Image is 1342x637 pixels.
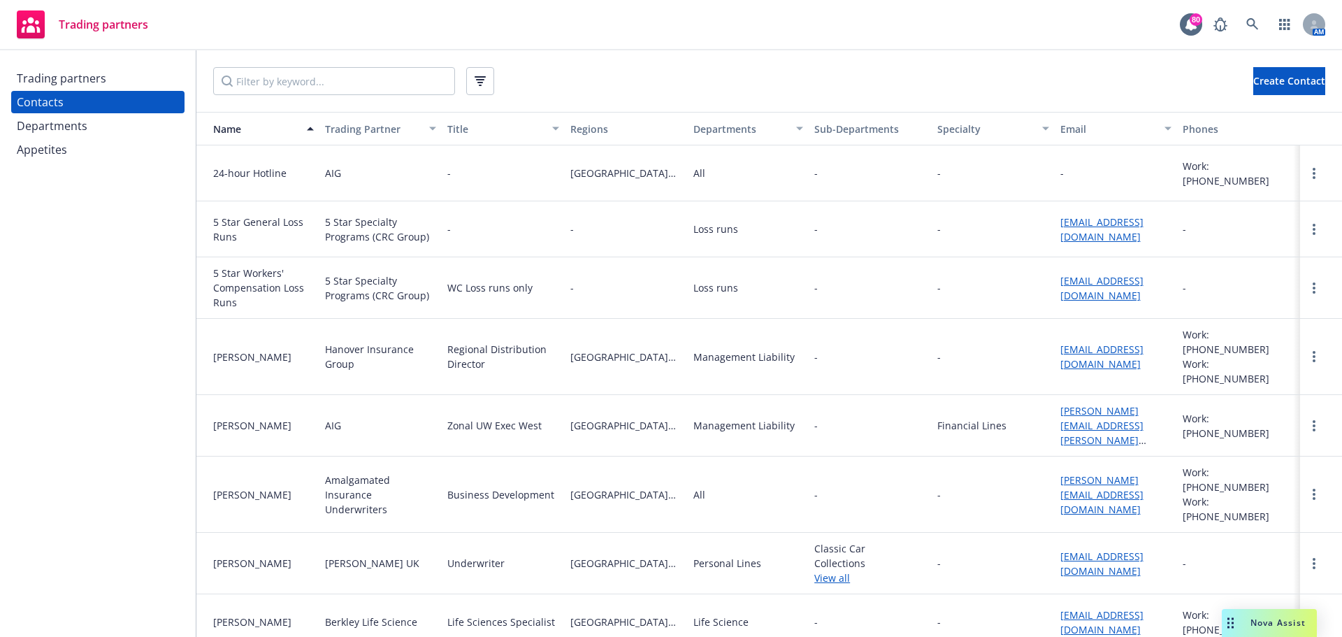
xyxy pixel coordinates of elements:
[447,487,554,502] div: Business Development
[213,418,314,433] div: [PERSON_NAME]
[213,67,455,95] input: Filter by keyword...
[325,215,437,244] div: 5 Star Specialty Programs (CRC Group)
[814,122,926,136] div: Sub-Departments
[442,112,565,145] button: Title
[565,112,688,145] button: Regions
[809,112,932,145] button: Sub-Departments
[688,112,809,145] button: Departments
[213,556,314,571] div: [PERSON_NAME]
[1222,609,1239,637] div: Drag to move
[693,350,795,364] div: Management Liability
[1306,486,1322,503] a: more
[570,350,682,364] span: [GEOGRAPHIC_DATA][US_STATE]
[1060,166,1064,180] div: -
[447,615,555,629] div: Life Sciences Specialist
[213,350,314,364] div: [PERSON_NAME]
[1183,122,1294,136] div: Phones
[319,112,442,145] button: Trading Partner
[11,67,185,90] a: Trading partners
[1253,67,1325,95] button: Create Contact
[693,487,705,502] div: All
[17,91,64,113] div: Contacts
[1183,608,1294,637] div: Work: [PHONE_NUMBER]
[17,138,67,161] div: Appetites
[1060,215,1143,243] a: [EMAIL_ADDRESS][DOMAIN_NAME]
[937,122,1034,136] div: Specialty
[814,487,926,502] span: -
[1253,74,1325,87] span: Create Contact
[1177,112,1300,145] button: Phones
[1250,617,1306,629] span: Nova Assist
[570,280,682,295] span: -
[570,122,682,136] div: Regions
[814,571,926,585] a: View all
[11,115,185,137] a: Departments
[693,418,795,433] div: Management Liability
[932,112,1055,145] button: Specialty
[325,166,341,180] div: AIG
[59,19,148,30] span: Trading partners
[1060,404,1143,461] a: [PERSON_NAME][EMAIL_ADDRESS][PERSON_NAME][DOMAIN_NAME]
[1183,327,1294,357] div: Work: [PHONE_NUMBER]
[1183,222,1186,236] div: -
[1206,10,1234,38] a: Report a Bug
[937,222,941,236] div: -
[693,615,749,629] div: Life Science
[325,615,417,629] div: Berkley Life Science
[570,222,682,236] span: -
[937,418,1006,433] div: Financial Lines
[1239,10,1267,38] a: Search
[11,138,185,161] a: Appetites
[1306,417,1322,434] a: more
[447,166,451,180] div: -
[1055,112,1178,145] button: Email
[693,166,705,180] div: All
[937,166,941,180] div: -
[814,222,818,236] span: -
[17,67,106,90] div: Trading partners
[1060,274,1143,302] a: [EMAIL_ADDRESS][DOMAIN_NAME]
[325,122,421,136] div: Trading Partner
[1222,609,1317,637] button: Nova Assist
[814,280,818,295] span: -
[325,342,437,371] div: Hanover Insurance Group
[213,215,314,244] div: 5 Star General Loss Runs
[814,418,818,433] span: -
[1060,550,1143,578] a: [EMAIL_ADDRESS][DOMAIN_NAME]
[937,556,941,571] div: -
[937,350,941,364] div: -
[1306,555,1322,572] a: more
[814,166,926,180] span: -
[447,280,533,295] div: WC Loss runs only
[325,473,437,517] div: Amalgamated Insurance Underwriters
[814,350,818,364] span: -
[570,166,682,180] span: [GEOGRAPHIC_DATA][US_STATE]
[814,556,926,571] span: Collections
[693,556,761,571] div: Personal Lines
[17,115,87,137] div: Departments
[196,112,319,145] button: Name
[1183,280,1186,295] div: -
[447,222,451,236] div: -
[937,487,941,502] div: -
[325,273,437,303] div: 5 Star Specialty Programs (CRC Group)
[1183,159,1294,188] div: Work: [PHONE_NUMBER]
[213,487,314,502] div: [PERSON_NAME]
[693,122,788,136] div: Departments
[570,556,682,571] span: [GEOGRAPHIC_DATA][US_STATE]
[1306,348,1322,365] a: more
[1060,122,1157,136] div: Email
[11,5,154,44] a: Trading partners
[693,280,738,295] div: Loss runs
[1306,280,1322,296] a: more
[447,556,505,571] div: Underwriter
[1060,343,1143,371] a: [EMAIL_ADDRESS][DOMAIN_NAME]
[1306,165,1322,182] a: more
[1190,10,1202,23] div: 80
[447,418,542,433] div: Zonal UW Exec West
[1183,357,1294,386] div: Work: [PHONE_NUMBER]
[570,418,682,433] span: [GEOGRAPHIC_DATA][US_STATE]
[814,615,818,629] span: -
[693,222,738,236] div: Loss runs
[937,280,941,295] div: -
